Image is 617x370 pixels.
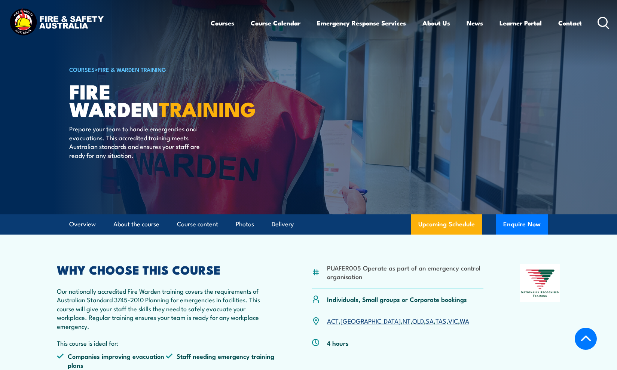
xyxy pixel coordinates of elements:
a: WA [460,316,469,325]
p: , , , , , , , [327,317,469,325]
li: PUAFER005 Operate as part of an emergency control organisation [327,263,484,281]
h6: > [69,65,254,74]
li: Companies improving evacuation plans [57,352,166,369]
a: Course content [177,214,218,234]
strong: TRAINING [159,93,256,124]
a: Fire & Warden Training [98,65,166,73]
li: Staff needing emergency training [166,352,275,369]
p: Individuals, Small groups or Corporate bookings [327,295,467,303]
a: Emergency Response Services [317,13,406,33]
a: Overview [69,214,96,234]
a: SA [426,316,434,325]
p: Our nationally accredited Fire Warden training covers the requirements of Australian Standard 374... [57,287,275,330]
a: VIC [448,316,458,325]
a: Contact [558,13,582,33]
a: COURSES [69,65,95,73]
a: About Us [422,13,450,33]
h1: Fire Warden [69,82,254,117]
p: 4 hours [327,339,349,347]
a: Learner Portal [500,13,542,33]
a: ACT [327,316,339,325]
a: Delivery [272,214,294,234]
a: Photos [236,214,254,234]
a: Upcoming Schedule [411,214,482,235]
a: [GEOGRAPHIC_DATA] [340,316,401,325]
p: Prepare your team to handle emergencies and evacuations. This accredited training meets Australia... [69,124,206,159]
p: This course is ideal for: [57,339,275,347]
img: Nationally Recognised Training logo. [520,264,561,302]
a: About the course [113,214,159,234]
a: QLD [412,316,424,325]
a: Course Calendar [251,13,300,33]
a: Courses [211,13,234,33]
a: News [467,13,483,33]
a: TAS [436,316,446,325]
h2: WHY CHOOSE THIS COURSE [57,264,275,275]
a: NT [403,316,410,325]
button: Enquire Now [496,214,548,235]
